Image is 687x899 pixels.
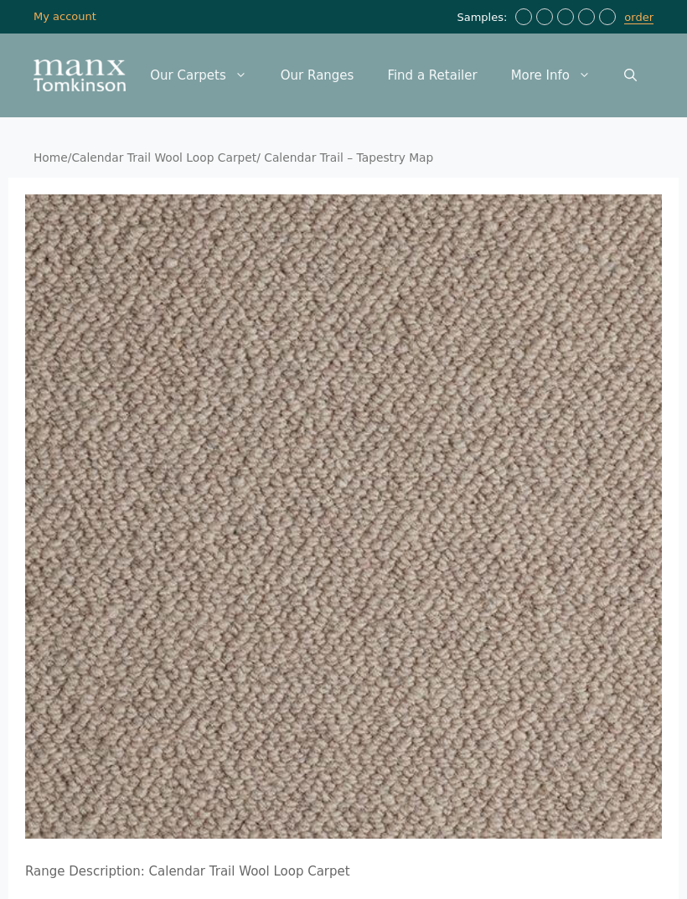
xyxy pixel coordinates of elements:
a: Calendar Trail Wool Loop Carpet [71,151,256,164]
a: My account [34,10,96,23]
a: Find a Retailer [370,50,493,101]
a: Home [34,151,68,164]
a: order [624,11,653,24]
nav: Primary [133,50,653,101]
nav: Breadcrumb [34,151,653,166]
p: Range Description: Calendar Trail Wool Loop Carpet [25,864,662,881]
a: Our Ranges [264,50,371,101]
img: Manx Tomkinson [34,59,126,91]
a: Open Search Bar [607,50,653,101]
a: More Info [494,50,607,101]
span: Samples: [457,11,511,25]
img: Calendar Trail - Tapestry Map [25,194,662,840]
a: Our Carpets [133,50,264,101]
